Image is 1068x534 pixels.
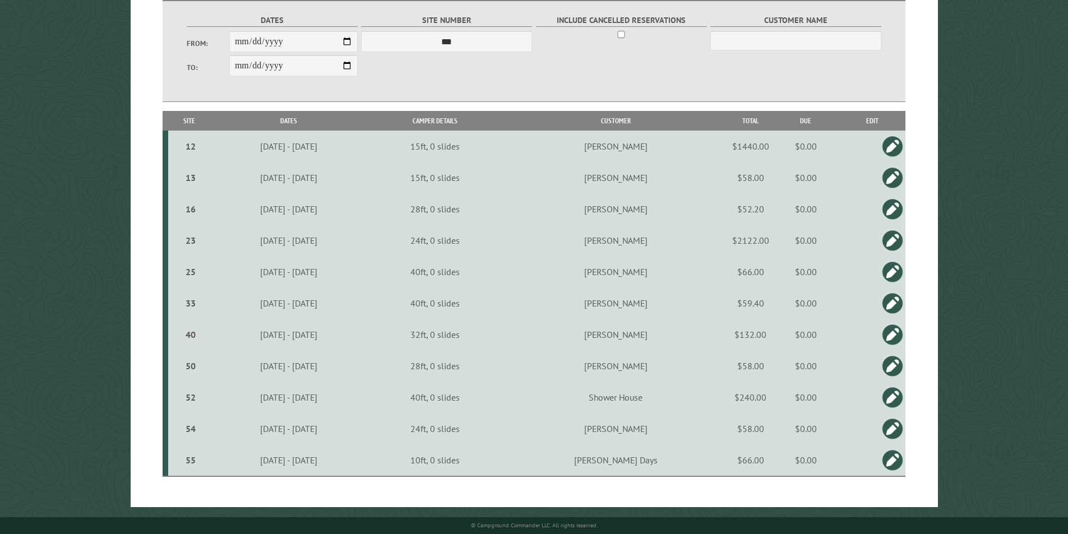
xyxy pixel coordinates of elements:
[367,444,503,476] td: 10ft, 0 slides
[187,62,229,73] label: To:
[212,141,365,152] div: [DATE] - [DATE]
[367,162,503,193] td: 15ft, 0 slides
[728,256,773,287] td: $66.00
[503,350,728,382] td: [PERSON_NAME]
[773,193,839,225] td: $0.00
[773,131,839,162] td: $0.00
[471,522,598,529] small: © Campground Commander LLC. All rights reserved.
[728,131,773,162] td: $1440.00
[367,131,503,162] td: 15ft, 0 slides
[361,14,532,27] label: Site Number
[173,203,209,215] div: 16
[728,287,773,319] td: $59.40
[187,38,229,49] label: From:
[367,413,503,444] td: 24ft, 0 slides
[773,162,839,193] td: $0.00
[212,203,365,215] div: [DATE] - [DATE]
[212,172,365,183] div: [DATE] - [DATE]
[173,329,209,340] div: 40
[503,287,728,319] td: [PERSON_NAME]
[212,266,365,277] div: [DATE] - [DATE]
[773,287,839,319] td: $0.00
[503,413,728,444] td: [PERSON_NAME]
[173,235,209,246] div: 23
[173,423,209,434] div: 54
[367,382,503,413] td: 40ft, 0 slides
[728,319,773,350] td: $132.00
[173,360,209,372] div: 50
[773,350,839,382] td: $0.00
[728,193,773,225] td: $52.20
[773,413,839,444] td: $0.00
[173,298,209,309] div: 33
[212,329,365,340] div: [DATE] - [DATE]
[728,162,773,193] td: $58.00
[773,382,839,413] td: $0.00
[212,454,365,466] div: [DATE] - [DATE]
[367,287,503,319] td: 40ft, 0 slides
[367,350,503,382] td: 28ft, 0 slides
[839,111,906,131] th: Edit
[773,225,839,256] td: $0.00
[728,444,773,476] td: $66.00
[187,14,358,27] label: Dates
[503,131,728,162] td: [PERSON_NAME]
[367,319,503,350] td: 32ft, 0 slides
[367,193,503,225] td: 28ft, 0 slides
[212,392,365,403] div: [DATE] - [DATE]
[173,392,209,403] div: 52
[728,111,773,131] th: Total
[210,111,367,131] th: Dates
[773,319,839,350] td: $0.00
[728,382,773,413] td: $240.00
[173,454,209,466] div: 55
[503,162,728,193] td: [PERSON_NAME]
[503,444,728,476] td: [PERSON_NAME] Days
[212,235,365,246] div: [DATE] - [DATE]
[173,141,209,152] div: 12
[367,225,503,256] td: 24ft, 0 slides
[503,193,728,225] td: [PERSON_NAME]
[710,14,881,27] label: Customer Name
[773,444,839,476] td: $0.00
[367,111,503,131] th: Camper Details
[503,319,728,350] td: [PERSON_NAME]
[212,423,365,434] div: [DATE] - [DATE]
[503,225,728,256] td: [PERSON_NAME]
[168,111,210,131] th: Site
[367,256,503,287] td: 40ft, 0 slides
[728,350,773,382] td: $58.00
[728,225,773,256] td: $2122.00
[503,111,728,131] th: Customer
[173,266,209,277] div: 25
[212,298,365,309] div: [DATE] - [DATE]
[212,360,365,372] div: [DATE] - [DATE]
[773,256,839,287] td: $0.00
[728,413,773,444] td: $58.00
[773,111,839,131] th: Due
[503,382,728,413] td: Shower House
[536,14,707,27] label: Include Cancelled Reservations
[173,172,209,183] div: 13
[503,256,728,287] td: [PERSON_NAME]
